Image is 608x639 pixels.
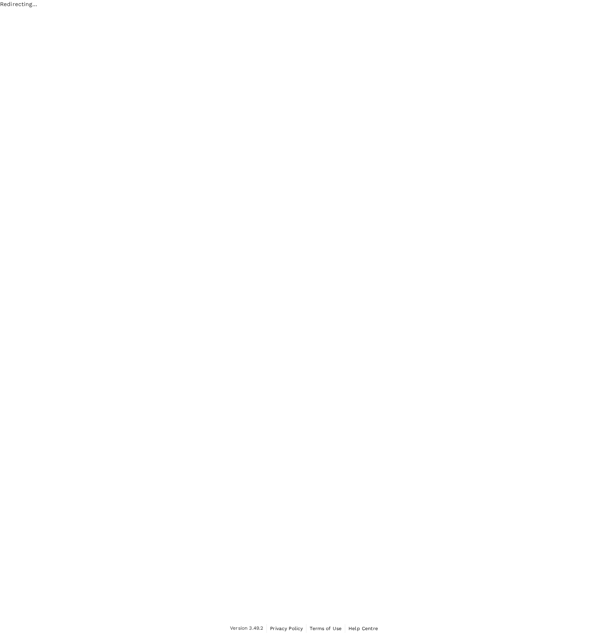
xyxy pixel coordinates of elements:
[230,624,263,633] span: Version 3.49.2
[270,624,303,633] a: Privacy Policy
[348,626,378,631] span: Help Centre
[348,624,378,633] a: Help Centre
[310,624,342,633] a: Terms of Use
[270,626,303,631] span: Privacy Policy
[310,626,342,631] span: Terms of Use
